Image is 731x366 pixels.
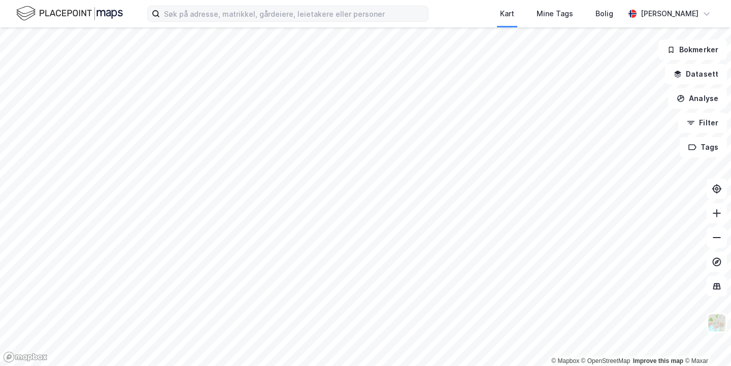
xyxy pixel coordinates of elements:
div: [PERSON_NAME] [641,8,699,20]
button: Filter [678,113,727,133]
iframe: Chat Widget [680,317,731,366]
img: Z [707,313,726,332]
a: Improve this map [633,357,683,364]
input: Søk på adresse, matrikkel, gårdeiere, leietakere eller personer [160,6,428,21]
a: Mapbox homepage [3,351,48,363]
a: Mapbox [551,357,579,364]
button: Analyse [668,88,727,109]
img: logo.f888ab2527a4732fd821a326f86c7f29.svg [16,5,123,22]
button: Datasett [665,64,727,84]
div: Mine Tags [537,8,573,20]
a: OpenStreetMap [581,357,630,364]
div: Kart [500,8,514,20]
div: Bolig [595,8,613,20]
button: Bokmerker [658,40,727,60]
button: Tags [680,137,727,157]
